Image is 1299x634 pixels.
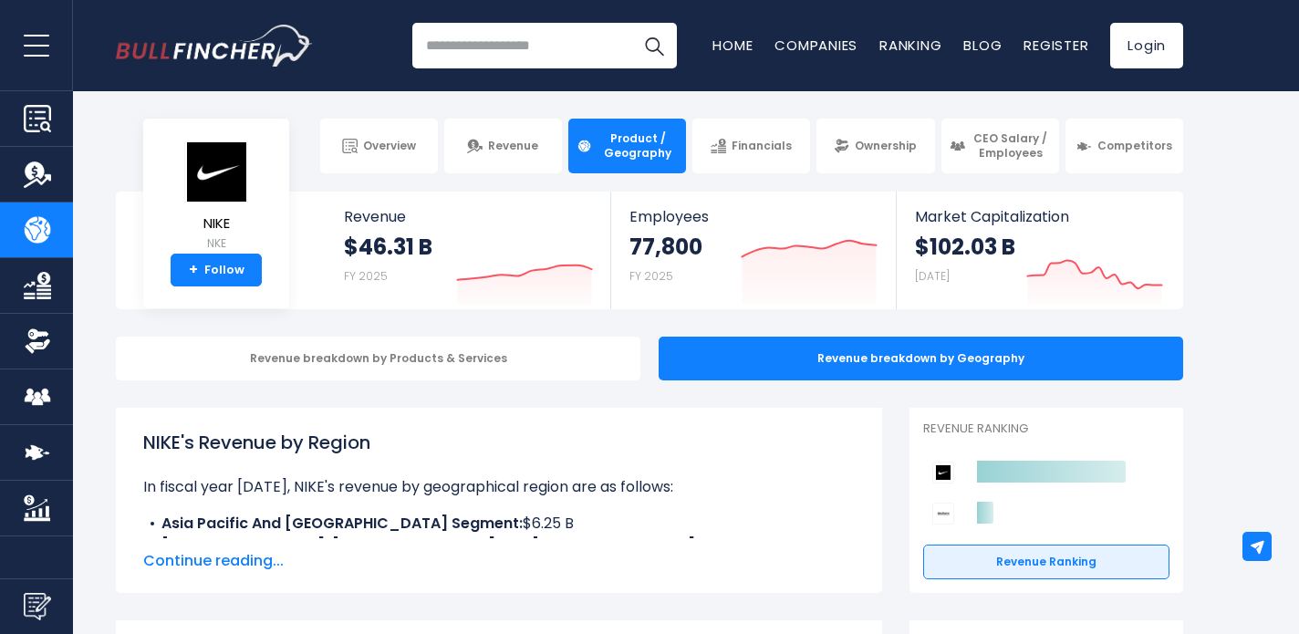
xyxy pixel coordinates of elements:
div: Revenue breakdown by Products & Services [116,337,640,380]
a: +Follow [171,254,262,286]
strong: $102.03 B [915,233,1015,261]
span: NIKE [184,216,248,232]
b: Asia Pacific And [GEOGRAPHIC_DATA] Segment: [161,513,523,534]
b: [GEOGRAPHIC_DATA], [GEOGRAPHIC_DATA] And [GEOGRAPHIC_DATA] Segment: [161,535,770,556]
small: FY 2025 [344,268,388,284]
span: Competitors [1097,139,1172,153]
small: NKE [184,235,248,252]
a: Market Capitalization $102.03 B [DATE] [897,192,1181,309]
a: CEO Salary / Employees [941,119,1059,173]
a: Blog [963,36,1002,55]
span: Employees [629,208,877,225]
a: Product / Geography [568,119,686,173]
a: Register [1024,36,1088,55]
a: Employees 77,800 FY 2025 [611,192,895,309]
a: Overview [320,119,438,173]
a: Ranking [879,36,941,55]
p: In fiscal year [DATE], NIKE's revenue by geographical region are as follows: [143,476,855,498]
small: FY 2025 [629,268,673,284]
strong: $46.31 B [344,233,432,261]
a: Revenue Ranking [923,545,1169,579]
li: $12.26 B [143,535,855,556]
a: Companies [774,36,857,55]
a: NIKE NKE [183,140,249,255]
strong: 77,800 [629,233,702,261]
button: Search [631,23,677,68]
div: Revenue breakdown by Geography [659,337,1183,380]
span: Market Capitalization [915,208,1163,225]
span: Overview [363,139,416,153]
small: [DATE] [915,268,950,284]
span: Continue reading... [143,550,855,572]
img: Bullfincher logo [116,25,313,67]
span: Revenue [344,208,593,225]
h1: NIKE's Revenue by Region [143,429,855,456]
span: CEO Salary / Employees [971,131,1051,160]
p: Revenue Ranking [923,421,1169,437]
a: Competitors [1065,119,1183,173]
a: Login [1110,23,1183,68]
span: Revenue [488,139,538,153]
a: Revenue $46.31 B FY 2025 [326,192,611,309]
a: Financials [692,119,810,173]
li: $6.25 B [143,513,855,535]
img: Ownership [24,327,51,355]
span: Financials [732,139,792,153]
img: Deckers Outdoor Corporation competitors logo [932,503,954,525]
a: Ownership [816,119,934,173]
a: Go to homepage [116,25,312,67]
img: NIKE competitors logo [932,462,954,483]
strong: + [189,262,198,278]
a: Revenue [444,119,562,173]
span: Ownership [855,139,917,153]
span: Product / Geography [598,131,678,160]
a: Home [712,36,753,55]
